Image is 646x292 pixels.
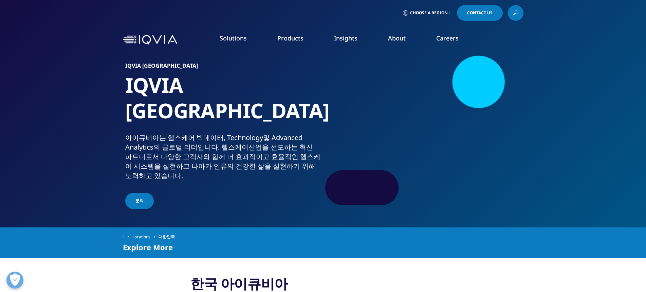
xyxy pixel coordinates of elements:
[159,231,175,243] span: 대한민국
[180,24,523,56] nav: Primary
[132,231,159,243] a: Locations
[410,10,448,16] span: Choose a Region
[388,34,406,42] a: About
[457,5,503,21] a: Contact Us
[6,272,23,289] button: 개방형 기본 설정
[436,34,459,42] a: Careers
[339,63,521,199] img: 25_rbuportraitoption.jpg
[220,34,247,42] a: Solutions
[125,133,320,181] div: 아이큐비아는 헬스케어 빅데이터, Technology및 Advanced Analytics의 글로벌 리더입니다. 헬스케어산업을 선도하는 혁신 파트너로서 다양한 고객사와 함께 더 ...
[125,72,320,133] h1: IQVIA [GEOGRAPHIC_DATA]
[123,243,173,251] span: Explore More
[125,63,320,72] h6: IQVIA [GEOGRAPHIC_DATA]
[135,198,144,204] span: 문의
[467,11,493,15] span: Contact Us
[277,34,303,42] a: Products
[125,193,154,209] a: 문의
[334,34,357,42] a: Insights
